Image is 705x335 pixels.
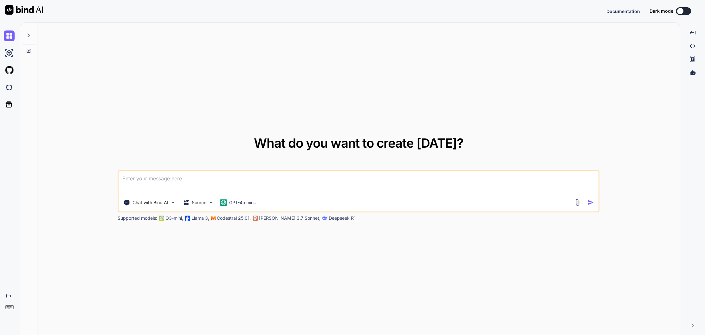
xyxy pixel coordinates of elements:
p: Codestral 25.01, [217,215,251,221]
img: icon [587,199,594,206]
p: O3-mini, [165,215,183,221]
img: Pick Models [208,200,214,205]
img: claude [322,216,327,221]
img: Llama2 [185,216,190,221]
p: [PERSON_NAME] 3.7 Sonnet, [259,215,320,221]
img: Mistral-AI [211,216,216,220]
img: attachment [574,199,581,206]
p: Deepseek R1 [329,215,356,221]
img: Bind AI [5,5,43,15]
span: Documentation [606,9,640,14]
img: ai-studio [4,48,15,58]
img: githubLight [4,65,15,76]
img: GPT-4o mini [220,199,227,206]
p: GPT-4o min.. [229,199,256,206]
p: Supported models: [118,215,157,221]
p: Llama 3, [191,215,209,221]
img: Pick Tools [170,200,176,205]
img: chat [4,30,15,41]
p: Chat with Bind AI [133,199,168,206]
span: Dark mode [650,8,673,14]
img: darkCloudIdeIcon [4,82,15,93]
span: What do you want to create [DATE]? [254,135,463,151]
button: Documentation [606,8,640,15]
p: Source [192,199,206,206]
img: claude [253,216,258,221]
img: GPT-4 [159,216,164,221]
